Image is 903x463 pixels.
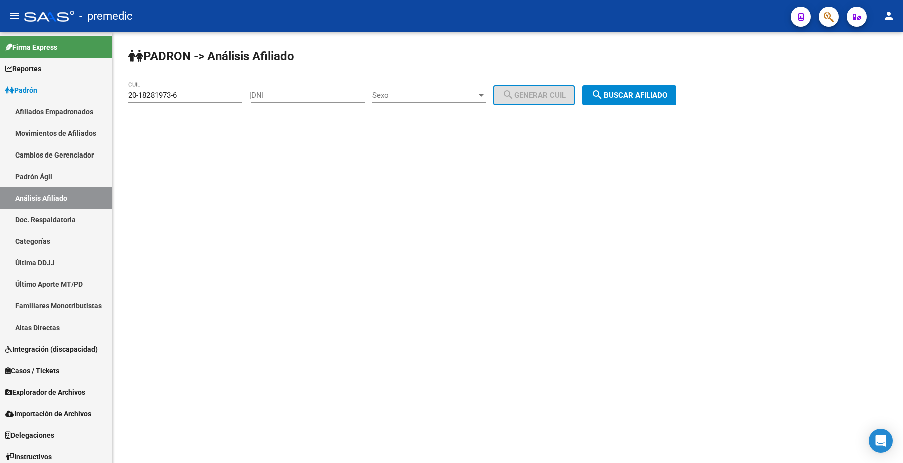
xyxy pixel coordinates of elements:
[591,89,604,101] mat-icon: search
[5,430,54,441] span: Delegaciones
[5,42,57,53] span: Firma Express
[5,344,98,355] span: Integración (discapacidad)
[5,387,85,398] span: Explorador de Archivos
[5,63,41,74] span: Reportes
[128,49,294,63] strong: PADRON -> Análisis Afiliado
[5,365,59,376] span: Casos / Tickets
[79,5,133,27] span: - premedic
[5,451,52,462] span: Instructivos
[5,408,91,419] span: Importación de Archivos
[502,91,566,100] span: Generar CUIL
[249,91,582,100] div: |
[502,89,514,101] mat-icon: search
[591,91,667,100] span: Buscar afiliado
[883,10,895,22] mat-icon: person
[5,85,37,96] span: Padrón
[582,85,676,105] button: Buscar afiliado
[493,85,575,105] button: Generar CUIL
[372,91,477,100] span: Sexo
[869,429,893,453] div: Open Intercom Messenger
[8,10,20,22] mat-icon: menu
